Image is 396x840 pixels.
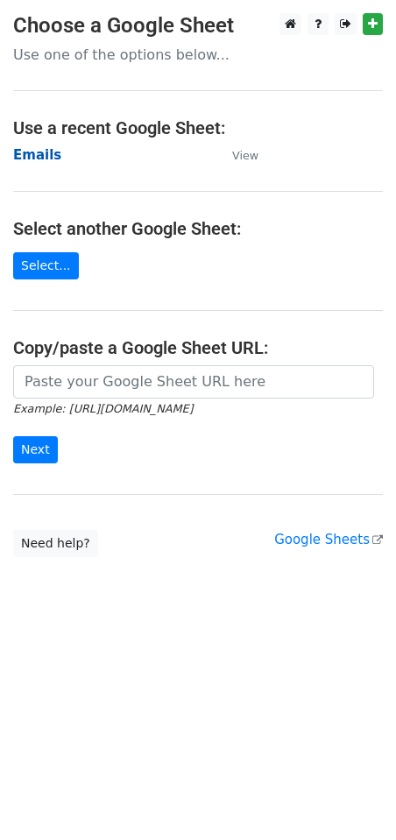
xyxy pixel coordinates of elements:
h4: Copy/paste a Google Sheet URL: [13,337,383,358]
h3: Choose a Google Sheet [13,13,383,39]
input: Next [13,436,58,463]
a: Select... [13,252,79,279]
small: Example: [URL][DOMAIN_NAME] [13,402,193,415]
p: Use one of the options below... [13,46,383,64]
h4: Use a recent Google Sheet: [13,117,383,138]
h4: Select another Google Sheet: [13,218,383,239]
input: Paste your Google Sheet URL here [13,365,374,399]
a: Google Sheets [274,532,383,547]
small: View [232,149,258,162]
a: Emails [13,147,61,163]
a: View [215,147,258,163]
a: Need help? [13,530,98,557]
iframe: Chat Widget [308,756,396,840]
